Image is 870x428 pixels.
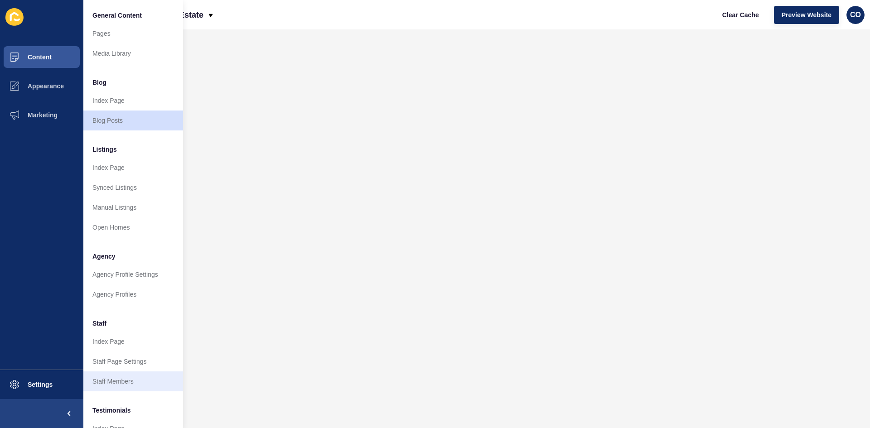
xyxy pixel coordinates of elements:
[83,332,183,351] a: Index Page
[92,252,116,261] span: Agency
[83,43,183,63] a: Media Library
[92,145,117,154] span: Listings
[83,24,183,43] a: Pages
[83,284,183,304] a: Agency Profiles
[83,371,183,391] a: Staff Members
[92,319,106,328] span: Staff
[83,111,183,130] a: Blog Posts
[83,351,183,371] a: Staff Page Settings
[850,10,861,19] span: CO
[83,158,183,178] a: Index Page
[774,6,839,24] button: Preview Website
[715,6,767,24] button: Clear Cache
[83,178,183,197] a: Synced Listings
[92,406,131,415] span: Testimonials
[83,197,183,217] a: Manual Listings
[83,217,183,237] a: Open Homes
[83,264,183,284] a: Agency Profile Settings
[83,91,183,111] a: Index Page
[782,10,831,19] span: Preview Website
[92,11,142,20] span: General Content
[92,78,106,87] span: Blog
[722,10,759,19] span: Clear Cache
